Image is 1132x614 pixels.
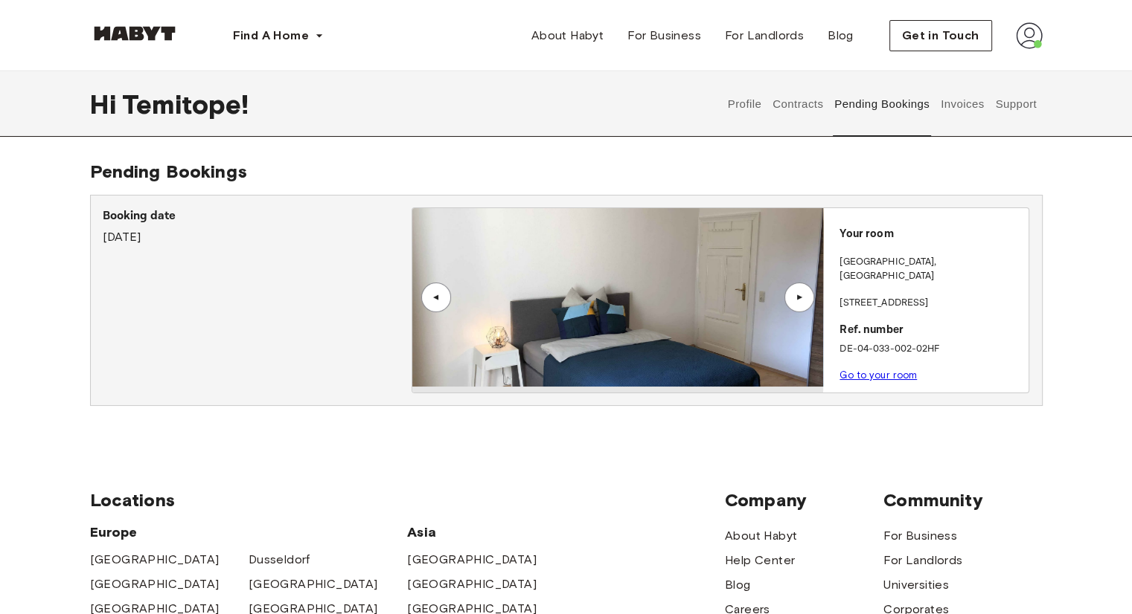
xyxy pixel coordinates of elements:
[221,21,336,51] button: Find A Home
[828,27,854,45] span: Blog
[883,527,957,545] a: For Business
[122,88,249,120] span: Temitope !
[1016,22,1043,49] img: avatar
[840,369,917,381] a: Go to your room
[883,552,962,569] a: For Landlords
[889,20,992,51] button: Get in Touch
[615,21,713,51] a: For Business
[771,71,825,137] button: Contracts
[412,208,823,387] img: Image of the room
[994,71,1039,137] button: Support
[90,161,247,182] span: Pending Bookings
[429,293,444,302] div: ▲
[840,342,1023,357] p: DE-04-033-002-02HF
[249,575,378,593] a: [GEOGRAPHIC_DATA]
[103,207,412,225] p: Booking date
[519,21,615,51] a: About Habyt
[90,26,179,41] img: Habyt
[725,27,804,45] span: For Landlords
[792,293,807,302] div: ▲
[90,551,220,569] a: [GEOGRAPHIC_DATA]
[840,226,1023,243] p: Your room
[407,575,537,593] a: [GEOGRAPHIC_DATA]
[883,576,949,594] a: Universities
[103,207,412,246] div: [DATE]
[90,88,122,120] span: Hi
[938,71,985,137] button: Invoices
[627,27,701,45] span: For Business
[725,527,797,545] a: About Habyt
[407,551,537,569] a: [GEOGRAPHIC_DATA]
[902,27,979,45] span: Get in Touch
[233,27,309,45] span: Find A Home
[725,576,751,594] a: Blog
[840,322,1023,339] p: Ref. number
[407,523,566,541] span: Asia
[883,489,1042,511] span: Community
[725,552,795,569] a: Help Center
[833,71,932,137] button: Pending Bookings
[725,489,883,511] span: Company
[531,27,604,45] span: About Habyt
[840,255,1023,284] p: [GEOGRAPHIC_DATA] , [GEOGRAPHIC_DATA]
[90,489,725,511] span: Locations
[722,71,1042,137] div: user profile tabs
[249,551,310,569] a: Dusseldorf
[726,71,764,137] button: Profile
[90,575,220,593] a: [GEOGRAPHIC_DATA]
[713,21,816,51] a: For Landlords
[816,21,866,51] a: Blog
[90,523,408,541] span: Europe
[840,296,1023,311] p: [STREET_ADDRESS]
